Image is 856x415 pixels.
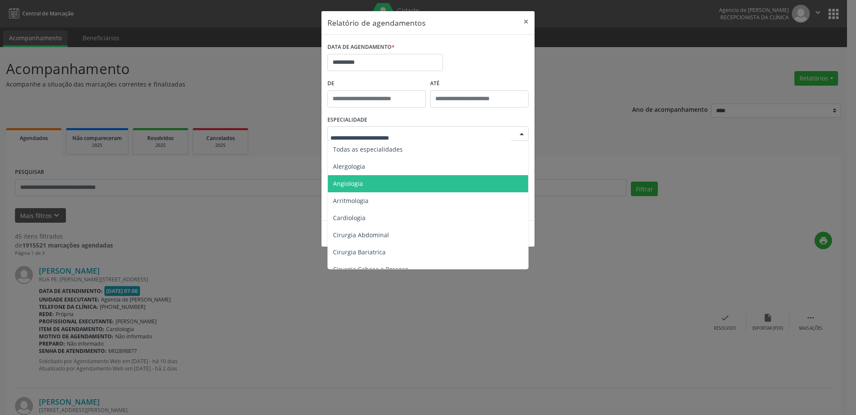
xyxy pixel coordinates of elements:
span: Cirurgia Abdominal [333,231,389,239]
span: Todas as especialidades [333,145,403,153]
label: DATA DE AGENDAMENTO [327,41,395,54]
span: Cardiologia [333,214,366,222]
label: ATÉ [430,77,529,90]
span: Cirurgia Cabeça e Pescoço [333,265,408,273]
span: Cirurgia Bariatrica [333,248,386,256]
span: Arritmologia [333,197,369,205]
span: Alergologia [333,162,365,170]
label: De [327,77,426,90]
span: Angiologia [333,179,363,188]
button: Close [517,11,535,32]
h5: Relatório de agendamentos [327,17,425,28]
label: ESPECIALIDADE [327,113,367,127]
